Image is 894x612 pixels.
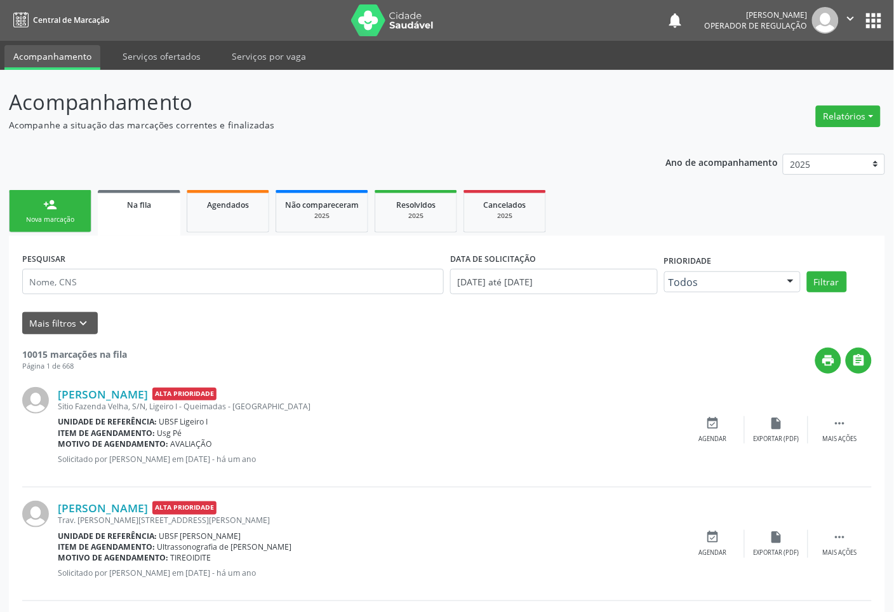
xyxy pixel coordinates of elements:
[157,541,292,552] span: Ultrassonografia de [PERSON_NAME]
[667,11,684,29] button: notifications
[58,454,681,465] p: Solicitado por [PERSON_NAME] em [DATE] - há um ano
[812,7,839,34] img: img
[58,428,155,439] b: Item de agendamento:
[770,530,784,544] i: insert_drive_file
[223,45,315,67] a: Serviços por vaga
[58,552,168,563] b: Motivo de agendamento:
[664,252,712,271] label: Prioridade
[152,388,217,401] span: Alta Prioridade
[823,548,857,557] div: Mais ações
[9,118,622,132] p: Acompanhe a situação das marcações correntes e finalizadas
[22,387,49,414] img: img
[833,416,847,430] i: 
[699,548,727,557] div: Agendar
[705,10,808,20] div: [PERSON_NAME]
[823,435,857,444] div: Mais ações
[58,387,148,401] a: [PERSON_NAME]
[705,20,808,31] span: Operador de regulação
[77,316,91,330] i: keyboard_arrow_down
[157,428,182,439] span: Usg Pé
[22,361,127,372] div: Página 1 de 668
[473,211,537,221] div: 2025
[285,200,359,210] span: Não compareceram
[159,531,241,541] span: UBSF [PERSON_NAME]
[816,105,881,127] button: Relatórios
[22,249,65,269] label: PESQUISAR
[846,348,872,374] button: 
[807,271,847,293] button: Filtrar
[706,530,720,544] i: event_available
[770,416,784,430] i: insert_drive_file
[666,154,778,170] p: Ano de acompanhamento
[384,211,448,221] div: 2025
[58,401,681,412] div: Sitio Fazenda Velha, S/N, Ligeiro I - Queimadas - [GEOGRAPHIC_DATA]
[833,530,847,544] i: 
[699,435,727,444] div: Agendar
[18,215,82,224] div: Nova marcação
[127,200,151,210] span: Na fila
[22,269,444,294] input: Nome, CNS
[58,515,681,526] div: Trav. [PERSON_NAME][STREET_ADDRESS][PERSON_NAME]
[22,348,127,360] strong: 10015 marcações na fila
[822,353,836,367] i: print
[114,45,210,67] a: Serviços ofertados
[852,353,866,367] i: 
[9,86,622,118] p: Acompanhamento
[152,501,217,515] span: Alta Prioridade
[396,200,436,210] span: Resolvidos
[58,439,168,449] b: Motivo de agendamento:
[9,10,109,31] a: Central de Marcação
[839,7,863,34] button: 
[22,501,49,527] img: img
[815,348,841,374] button: print
[58,416,157,427] b: Unidade de referência:
[58,568,681,578] p: Solicitado por [PERSON_NAME] em [DATE] - há um ano
[58,531,157,541] b: Unidade de referência:
[754,548,799,557] div: Exportar (PDF)
[863,10,885,32] button: apps
[58,501,148,515] a: [PERSON_NAME]
[159,416,208,427] span: UBSF Ligeiro I
[207,200,249,210] span: Agendados
[171,439,213,449] span: AVALIAÇÃO
[33,15,109,25] span: Central de Marcação
[58,541,155,552] b: Item de agendamento:
[706,416,720,430] i: event_available
[285,211,359,221] div: 2025
[450,249,536,269] label: DATA DE SOLICITAÇÃO
[22,312,98,334] button: Mais filtroskeyboard_arrow_down
[171,552,211,563] span: TIREOIDITE
[484,200,526,210] span: Cancelados
[450,269,658,294] input: Selecione um intervalo
[754,435,799,444] div: Exportar (PDF)
[4,45,100,70] a: Acompanhamento
[669,276,775,289] span: Todos
[43,198,57,212] div: person_add
[844,11,858,25] i: 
